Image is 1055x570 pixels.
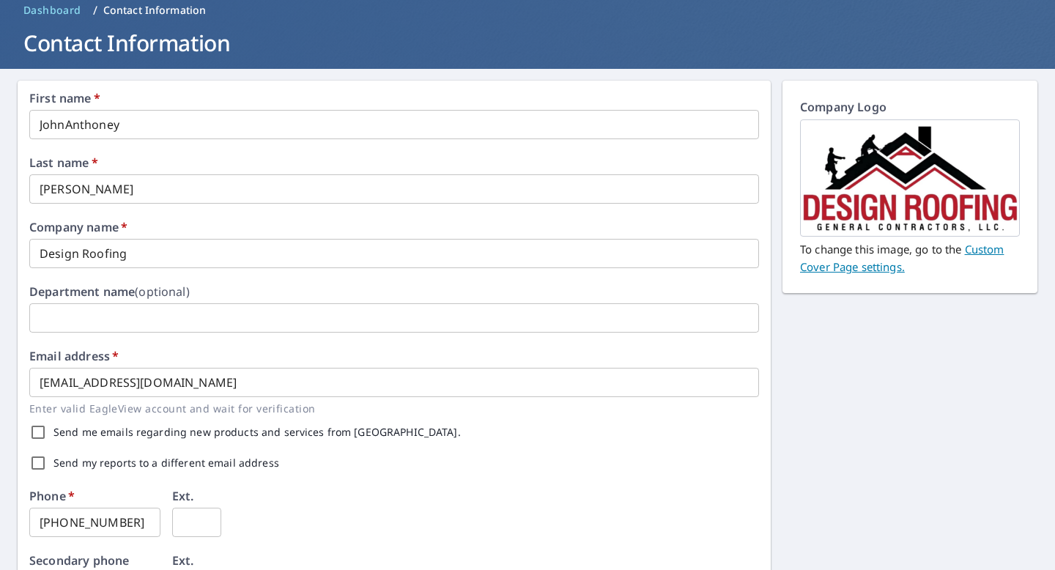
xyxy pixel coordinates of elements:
[29,221,127,233] label: Company name
[172,555,194,566] label: Ext.
[29,157,98,169] label: Last name
[29,92,100,104] label: First name
[18,28,1037,58] h1: Contact Information
[800,98,1020,119] p: Company Logo
[801,122,1019,234] img: DesignRoofing_1.jpg
[800,237,1020,275] p: To change this image, go to the
[29,286,190,297] label: Department name
[29,350,119,362] label: Email address
[23,3,81,18] span: Dashboard
[29,400,749,417] p: Enter valid EagleView account and wait for verification
[53,458,279,468] label: Send my reports to a different email address
[29,555,129,566] label: Secondary phone
[172,490,194,502] label: Ext.
[29,490,75,502] label: Phone
[93,1,97,19] li: /
[53,427,461,437] label: Send me emails regarding new products and services from [GEOGRAPHIC_DATA].
[135,284,190,300] b: (optional)
[103,3,207,18] p: Contact Information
